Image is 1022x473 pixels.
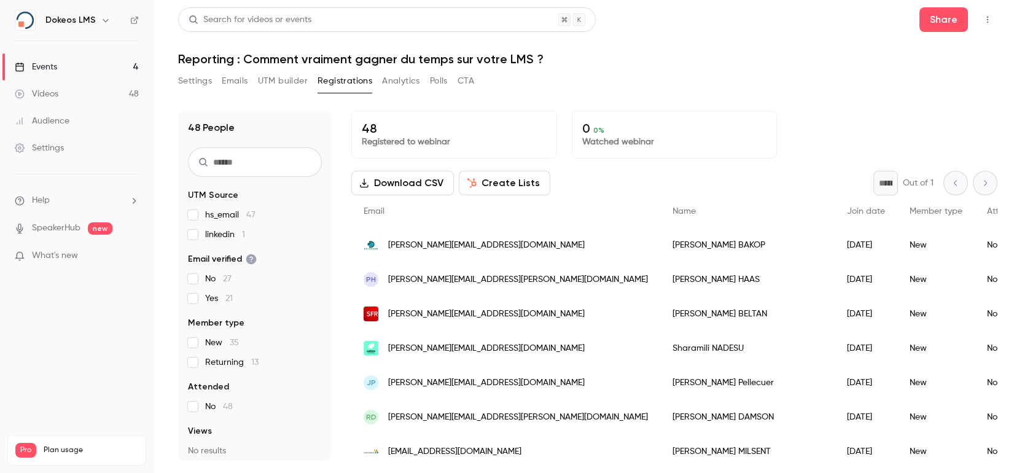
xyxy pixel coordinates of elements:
[205,209,255,221] span: hs_email
[388,377,585,389] span: [PERSON_NAME][EMAIL_ADDRESS][DOMAIN_NAME]
[124,251,139,262] iframe: Noticeable Trigger
[351,171,454,195] button: Download CSV
[835,262,897,297] div: [DATE]
[388,411,648,424] span: [PERSON_NAME][EMAIL_ADDRESS][PERSON_NAME][DOMAIN_NAME]
[582,121,767,136] p: 0
[32,194,50,207] span: Help
[459,171,550,195] button: Create Lists
[582,136,767,148] p: Watched webinar
[835,331,897,365] div: [DATE]
[660,331,835,365] div: Sharamili NADESU
[188,317,244,329] span: Member type
[223,402,233,411] span: 48
[847,207,885,216] span: Join date
[364,238,378,252] img: delpharm.com
[32,222,80,235] a: SpeakerHub
[660,434,835,469] div: [PERSON_NAME] MILSENT
[15,142,64,154] div: Settings
[188,253,257,265] span: Email verified
[205,337,239,349] span: New
[593,126,604,135] span: 0 %
[388,239,585,252] span: [PERSON_NAME][EMAIL_ADDRESS][DOMAIN_NAME]
[364,450,378,453] img: 53-72.cerfrance.fr
[45,14,96,26] h6: Dokeos LMS
[205,273,232,285] span: No
[15,115,69,127] div: Audience
[897,331,975,365] div: New
[673,207,696,216] span: Name
[660,262,835,297] div: [PERSON_NAME] HAAS
[188,120,235,135] h1: 48 People
[364,307,378,321] img: sfr.fr
[15,61,57,73] div: Events
[251,358,259,367] span: 13
[835,400,897,434] div: [DATE]
[15,88,58,100] div: Videos
[458,71,474,91] button: CTA
[388,308,585,321] span: [PERSON_NAME][EMAIL_ADDRESS][DOMAIN_NAME]
[910,207,962,216] span: Member type
[223,275,232,283] span: 27
[835,228,897,262] div: [DATE]
[318,71,372,91] button: Registrations
[366,412,376,423] span: RD
[897,228,975,262] div: New
[230,338,239,347] span: 35
[897,365,975,400] div: New
[835,365,897,400] div: [DATE]
[388,342,585,355] span: [PERSON_NAME][EMAIL_ADDRESS][DOMAIN_NAME]
[367,377,376,388] span: JP
[15,194,139,207] li: help-dropdown-opener
[88,222,112,235] span: new
[188,425,212,437] span: Views
[225,294,233,303] span: 21
[189,14,311,26] div: Search for videos or events
[660,400,835,434] div: [PERSON_NAME] DAMSON
[388,445,521,458] span: [EMAIL_ADDRESS][DOMAIN_NAME]
[205,356,259,369] span: Returning
[897,297,975,331] div: New
[382,71,420,91] button: Analytics
[188,381,229,393] span: Attended
[897,262,975,297] div: New
[44,445,138,455] span: Plan usage
[205,229,245,241] span: linkedin
[835,434,897,469] div: [DATE]
[919,7,968,32] button: Share
[660,228,835,262] div: [PERSON_NAME] BAKOP
[903,177,934,189] p: Out of 1
[364,341,378,356] img: foalksgroup.eu
[897,400,975,434] div: New
[32,249,78,262] span: What's new
[362,121,547,136] p: 48
[362,136,547,148] p: Registered to webinar
[222,71,248,91] button: Emails
[366,274,376,285] span: PH
[242,230,245,239] span: 1
[897,434,975,469] div: New
[178,71,212,91] button: Settings
[205,292,233,305] span: Yes
[660,297,835,331] div: [PERSON_NAME] BELTAN
[246,211,255,219] span: 47
[835,297,897,331] div: [DATE]
[205,401,233,413] span: No
[178,52,997,66] h1: Reporting : Comment vraiment gagner du temps sur votre LMS ?
[258,71,308,91] button: UTM builder
[364,207,384,216] span: Email
[188,445,322,457] p: No results
[15,10,35,30] img: Dokeos LMS
[660,365,835,400] div: [PERSON_NAME] Pellecuer
[388,273,648,286] span: [PERSON_NAME][EMAIL_ADDRESS][PERSON_NAME][DOMAIN_NAME]
[430,71,448,91] button: Polls
[188,189,238,201] span: UTM Source
[15,443,36,458] span: Pro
